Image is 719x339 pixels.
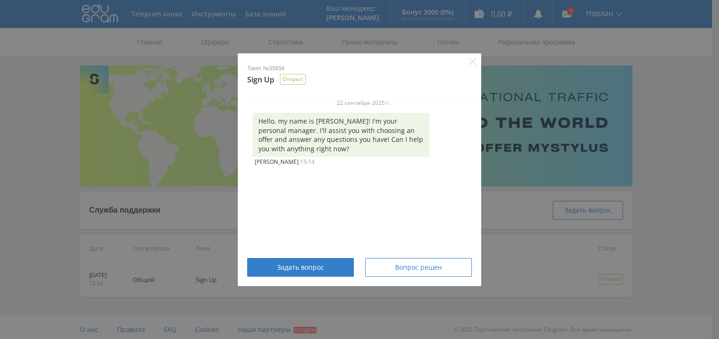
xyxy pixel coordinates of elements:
div: Sign Up [247,65,472,86]
div: Открыт [280,74,306,85]
span: 15:14 [300,158,315,166]
button: Задать вопрос [247,258,354,276]
span: Вопрос решен [395,263,442,271]
button: Вопрос решен [365,258,472,276]
button: Close [469,58,477,66]
p: Тикет №35694 [247,65,472,73]
span: Задать вопрос [277,263,324,271]
div: Hello, my name is [PERSON_NAME]! I'm your personal manager. I'll assist you with choosing an offe... [253,113,429,157]
span: [PERSON_NAME] [255,158,300,166]
span: 22 сентября 2025 г. [333,99,394,106]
